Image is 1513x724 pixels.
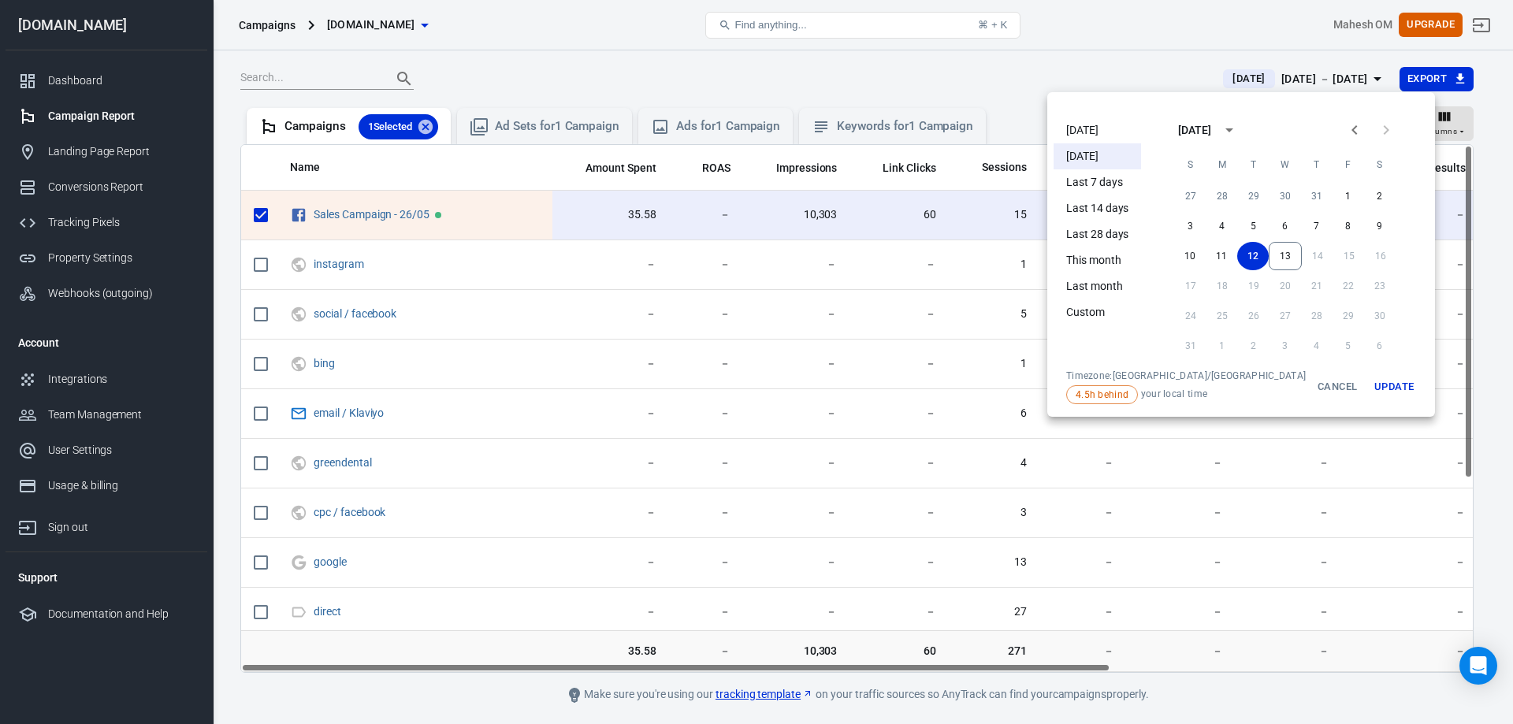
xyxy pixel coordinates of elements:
li: Last month [1054,273,1141,299]
button: 3 [1175,212,1206,240]
li: Last 28 days [1054,221,1141,247]
button: 8 [1333,212,1364,240]
button: 31 [1301,182,1333,210]
li: [DATE] [1054,117,1141,143]
span: Monday [1208,149,1236,180]
span: your local time [1066,385,1306,404]
button: Update [1369,369,1419,404]
div: Open Intercom Messenger [1459,647,1497,685]
li: Last 7 days [1054,169,1141,195]
button: 5 [1238,212,1270,240]
span: Wednesday [1271,149,1299,180]
span: Saturday [1366,149,1394,180]
button: 7 [1301,212,1333,240]
span: Sunday [1177,149,1205,180]
button: calendar view is open, switch to year view [1216,117,1243,143]
button: 28 [1206,182,1238,210]
li: Custom [1054,299,1141,325]
li: Last 14 days [1054,195,1141,221]
button: 2 [1364,182,1396,210]
div: [DATE] [1178,122,1211,139]
li: This month [1054,247,1141,273]
span: 4.5h behind [1070,388,1134,402]
button: 6 [1270,212,1301,240]
button: 27 [1175,182,1206,210]
span: Friday [1334,149,1362,180]
button: 30 [1270,182,1301,210]
button: 12 [1237,242,1269,270]
button: 10 [1174,242,1206,270]
button: Previous month [1339,114,1370,146]
button: 4 [1206,212,1238,240]
button: Cancel [1312,369,1362,404]
span: Thursday [1303,149,1331,180]
button: 13 [1269,242,1302,270]
button: 29 [1238,182,1270,210]
button: 11 [1206,242,1237,270]
button: 9 [1364,212,1396,240]
button: 1 [1333,182,1364,210]
span: Tuesday [1240,149,1268,180]
li: [DATE] [1054,143,1141,169]
div: Timezone: [GEOGRAPHIC_DATA]/[GEOGRAPHIC_DATA] [1066,369,1306,382]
